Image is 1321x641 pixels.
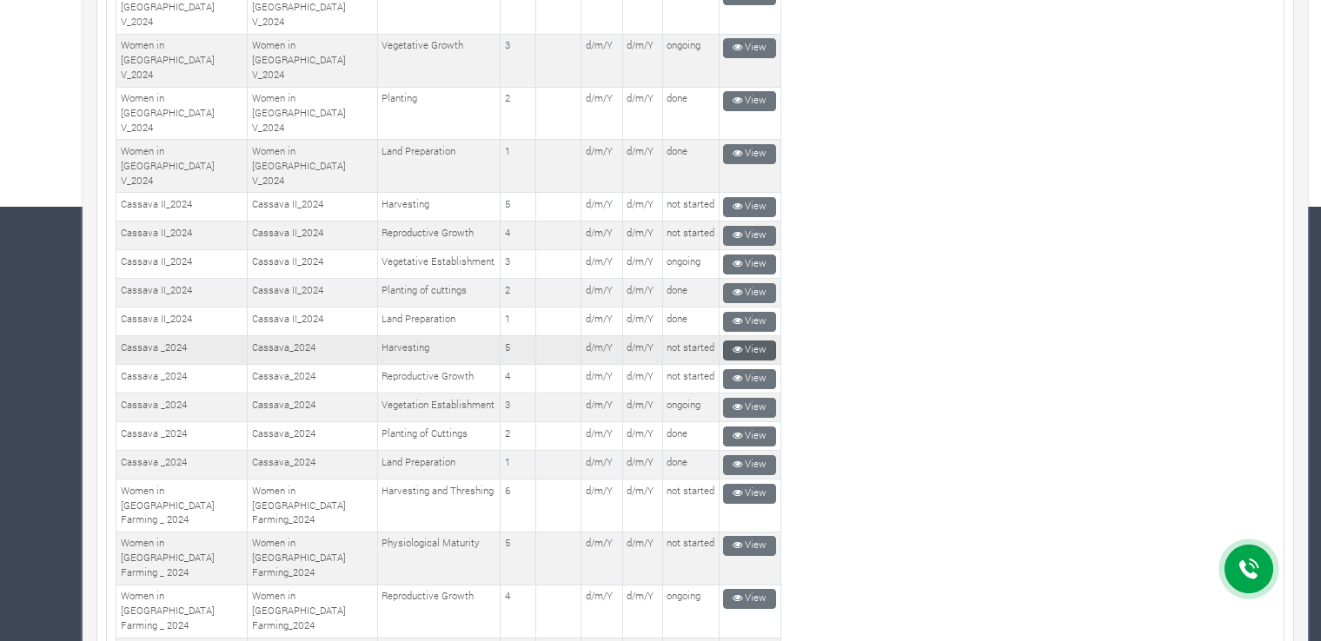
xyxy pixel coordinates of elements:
td: d/m/Y [622,193,662,221]
td: not started [662,193,719,221]
a: View [723,536,776,556]
a: View [723,369,776,389]
a: View [723,589,776,609]
td: ongoing [662,250,719,279]
a: View [723,254,776,274]
td: Cassava II_2024 [248,279,378,307]
td: Reproductive Growth [377,221,501,250]
td: d/m/Y [581,451,622,479]
td: Planting of cuttings [377,279,501,307]
td: not started [662,479,719,532]
td: not started [662,221,719,250]
td: Cassava II_2024 [116,279,248,307]
td: 5 [501,336,536,365]
a: View [723,197,776,217]
td: done [662,422,719,451]
td: d/m/Y [622,307,662,336]
td: not started [662,336,719,365]
td: Cassava II_2024 [116,193,248,221]
td: d/m/Y [622,279,662,307]
td: Cassava II_2024 [248,193,378,221]
td: done [662,451,719,479]
td: d/m/Y [581,585,622,638]
td: Cassava II_2024 [116,250,248,279]
td: 3 [501,250,536,279]
td: d/m/Y [622,393,662,422]
td: Harvesting and Threshing [377,479,501,532]
td: d/m/Y [581,193,622,221]
td: 3 [501,34,536,87]
td: d/m/Y [622,250,662,279]
a: View [723,312,776,332]
td: 1 [501,451,536,479]
td: ongoing [662,585,719,638]
td: d/m/Y [581,279,622,307]
td: d/m/Y [622,34,662,87]
td: Women in [GEOGRAPHIC_DATA] Farming _ 2024 [116,479,248,532]
td: d/m/Y [581,307,622,336]
td: done [662,140,719,193]
td: Women in [GEOGRAPHIC_DATA] V_2024 [248,140,378,193]
td: Reproductive Growth [377,585,501,638]
td: d/m/Y [622,532,662,585]
td: d/m/Y [622,451,662,479]
td: Planting [377,87,501,140]
td: Women in [GEOGRAPHIC_DATA] V_2024 [248,34,378,87]
td: 2 [501,279,536,307]
td: ongoing [662,393,719,422]
td: Reproductive Growth [377,365,501,393]
td: Women in [GEOGRAPHIC_DATA] V_2024 [248,87,378,140]
a: View [723,426,776,446]
td: Harvesting [377,336,501,365]
td: 5 [501,193,536,221]
td: Women in [GEOGRAPHIC_DATA] Farming _ 2024 [116,585,248,638]
td: Land Preparation [377,307,501,336]
td: Cassava_2024 [248,451,378,479]
td: d/m/Y [622,479,662,532]
td: 2 [501,422,536,451]
a: View [723,226,776,246]
td: Cassava II_2024 [248,250,378,279]
td: Cassava _2024 [116,336,248,365]
td: d/m/Y [581,250,622,279]
td: d/m/Y [622,585,662,638]
td: Women in [GEOGRAPHIC_DATA] V_2024 [116,87,248,140]
td: Cassava _2024 [116,422,248,451]
td: 5 [501,532,536,585]
td: Women in [GEOGRAPHIC_DATA] V_2024 [116,140,248,193]
td: Cassava _2024 [116,393,248,422]
td: 6 [501,479,536,532]
td: Land Preparation [377,451,501,479]
td: Cassava_2024 [248,365,378,393]
td: d/m/Y [581,393,622,422]
a: View [723,144,776,164]
td: d/m/Y [622,336,662,365]
td: d/m/Y [581,34,622,87]
td: Cassava_2024 [248,422,378,451]
td: d/m/Y [622,221,662,250]
td: d/m/Y [622,140,662,193]
td: Vegetation Establishment [377,393,501,422]
td: 4 [501,221,536,250]
td: Physiological Maturity [377,532,501,585]
td: done [662,87,719,140]
td: 3 [501,393,536,422]
td: Land Preparation [377,140,501,193]
td: d/m/Y [622,365,662,393]
td: 4 [501,585,536,638]
td: d/m/Y [622,87,662,140]
td: Cassava II_2024 [116,221,248,250]
td: Vegetative Establishment [377,250,501,279]
td: Cassava II_2024 [248,221,378,250]
td: 1 [501,307,536,336]
td: d/m/Y [581,365,622,393]
td: Vegetative Growth [377,34,501,87]
td: Women in [GEOGRAPHIC_DATA] Farming_2024 [248,532,378,585]
a: View [723,484,776,504]
td: d/m/Y [622,422,662,451]
a: View [723,91,776,111]
td: Harvesting [377,193,501,221]
a: View [723,455,776,475]
td: Women in [GEOGRAPHIC_DATA] Farming _ 2024 [116,532,248,585]
td: Planting of Cuttings [377,422,501,451]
